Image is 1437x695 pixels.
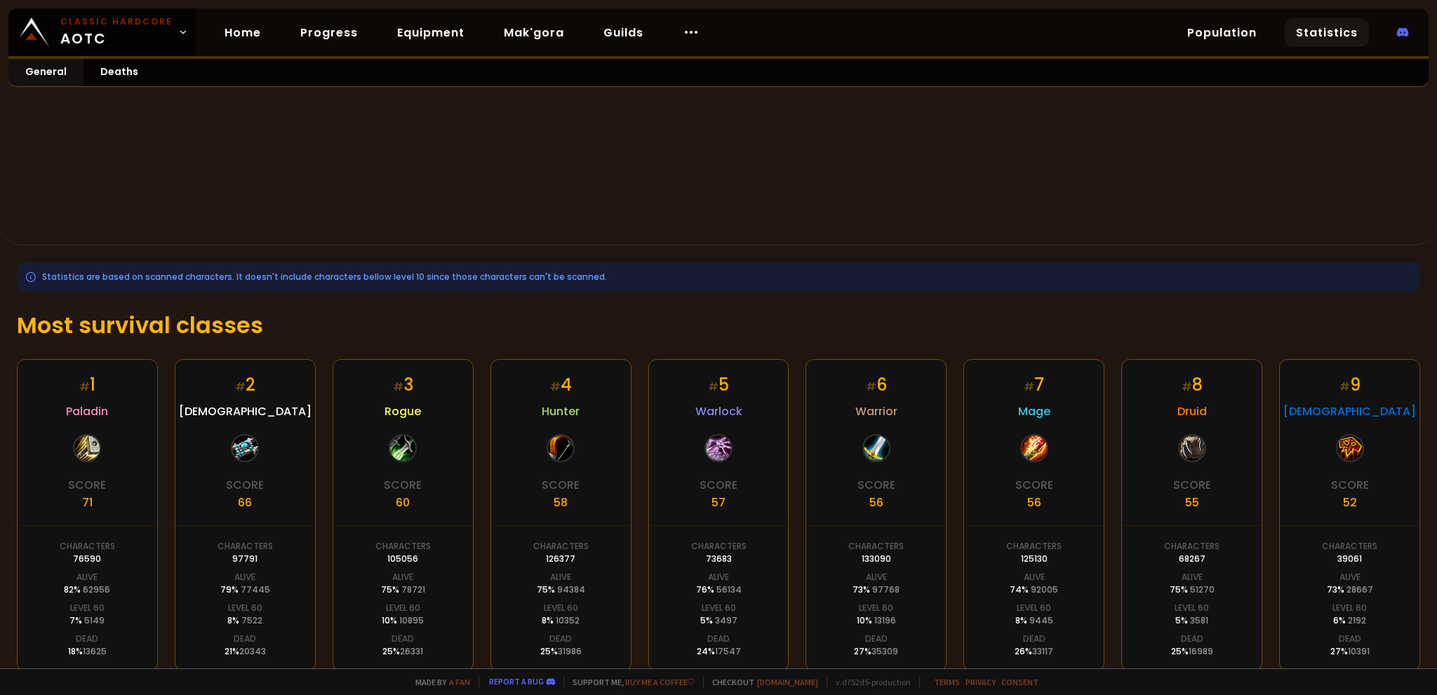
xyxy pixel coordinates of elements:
[1029,614,1053,626] span: 9445
[68,645,107,658] div: 18 %
[375,540,431,553] div: Characters
[872,583,900,595] span: 97768
[387,553,418,565] div: 105056
[866,372,887,397] div: 6
[381,583,425,596] div: 75 %
[1339,372,1361,397] div: 9
[1182,571,1203,583] div: Alive
[854,645,898,658] div: 27 %
[384,476,422,494] div: Score
[549,633,572,645] div: Dead
[934,677,960,687] a: Terms
[220,583,270,596] div: 79 %
[558,645,582,657] span: 31986
[73,553,101,565] div: 76590
[848,540,904,553] div: Characters
[1176,18,1268,47] a: Population
[1164,540,1219,553] div: Characters
[64,583,110,596] div: 82 %
[213,18,272,47] a: Home
[707,633,730,645] div: Dead
[857,614,896,627] div: 10 %
[716,583,742,595] span: 56134
[546,553,575,565] div: 126377
[232,553,258,565] div: 97791
[235,372,255,397] div: 2
[540,645,582,658] div: 25 %
[1023,633,1045,645] div: Dead
[83,645,107,657] span: 13625
[691,540,747,553] div: Characters
[866,571,887,583] div: Alive
[715,614,737,626] span: 3497
[8,8,196,56] a: Classic HardcoreAOTC
[1015,614,1053,627] div: 8 %
[393,372,413,397] div: 3
[179,403,312,420] span: [DEMOGRAPHIC_DATA]
[537,583,585,596] div: 75 %
[1181,633,1203,645] div: Dead
[1190,583,1215,595] span: 51270
[393,379,403,395] small: #
[869,494,883,511] div: 56
[1339,633,1361,645] div: Dead
[60,540,115,553] div: Characters
[871,645,898,657] span: 35309
[1330,645,1370,658] div: 27 %
[550,372,572,397] div: 4
[1182,379,1192,395] small: #
[385,403,421,420] span: Rogue
[862,553,891,565] div: 133090
[289,18,369,47] a: Progress
[1327,583,1373,596] div: 73 %
[82,494,93,511] div: 71
[542,614,580,627] div: 8 %
[449,677,470,687] a: a fan
[702,602,736,614] div: Level 60
[489,676,544,687] a: Report a bug
[396,494,410,511] div: 60
[1346,583,1373,595] span: 28667
[708,372,729,397] div: 5
[1348,614,1366,626] span: 2192
[227,614,262,627] div: 8 %
[1017,602,1051,614] div: Level 60
[382,645,423,658] div: 25 %
[708,379,718,395] small: #
[554,494,568,511] div: 58
[79,372,95,397] div: 1
[708,571,729,583] div: Alive
[1171,645,1213,658] div: 25 %
[874,614,896,626] span: 13196
[1339,379,1350,395] small: #
[696,583,742,596] div: 76 %
[66,403,108,420] span: Paladin
[1179,553,1205,565] div: 68267
[83,59,155,86] a: Deaths
[1285,18,1369,47] a: Statistics
[715,645,741,657] span: 17547
[1177,403,1207,420] span: Druid
[592,18,655,47] a: Guilds
[1190,614,1208,626] span: 3581
[865,633,888,645] div: Dead
[1339,571,1361,583] div: Alive
[8,59,83,86] a: General
[1024,372,1044,397] div: 7
[1185,494,1199,511] div: 55
[17,309,1420,342] h1: Most survival classes
[1015,476,1053,494] div: Score
[382,614,424,627] div: 10 %
[70,602,105,614] div: Level 60
[218,540,273,553] div: Characters
[1015,645,1053,658] div: 26 %
[1024,571,1045,583] div: Alive
[239,645,266,657] span: 20343
[241,583,270,595] span: 77445
[1170,583,1215,596] div: 75 %
[400,645,423,657] span: 26331
[407,677,470,687] span: Made by
[1001,677,1038,687] a: Consent
[392,571,413,583] div: Alive
[225,645,266,658] div: 21 %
